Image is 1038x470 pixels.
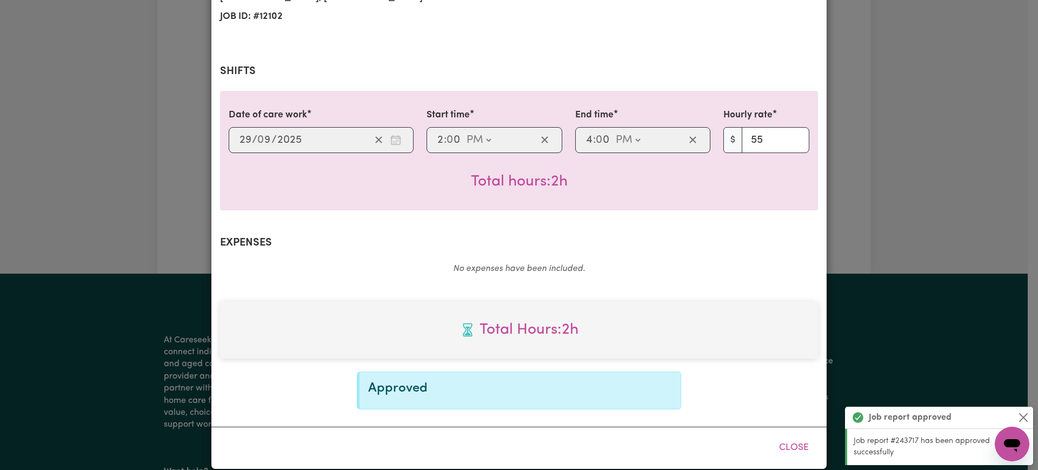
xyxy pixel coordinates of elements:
[723,108,773,122] label: Hourly rate
[596,132,610,148] input: --
[229,319,809,341] span: Total hours worked: 2 hours
[252,134,257,146] span: /
[257,135,264,145] span: 0
[239,132,252,148] input: --
[427,108,470,122] label: Start time
[471,174,568,189] span: Total hours worked: 2 hours
[995,427,1029,461] iframe: Button to launch messaging window
[593,134,596,146] span: :
[220,236,818,249] h2: Expenses
[220,8,513,26] span: Job ID: # 12102
[854,435,1027,459] p: Job report #243717 has been approved successfully
[277,132,302,148] input: ----
[220,65,818,78] h2: Shifts
[575,108,614,122] label: End time
[585,132,593,148] input: --
[271,134,277,146] span: /
[370,132,387,148] button: Clear date
[447,132,461,148] input: --
[258,132,271,148] input: --
[447,135,453,145] span: 0
[387,132,404,148] button: Enter the date of care work
[229,108,307,122] label: Date of care work
[770,436,818,460] button: Close
[453,264,585,273] em: No expenses have been included.
[437,132,444,148] input: --
[444,134,447,146] span: :
[1017,411,1030,424] button: Close
[368,382,428,395] span: Approved
[869,411,951,424] strong: Job report approved
[596,135,602,145] span: 0
[723,127,742,153] span: $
